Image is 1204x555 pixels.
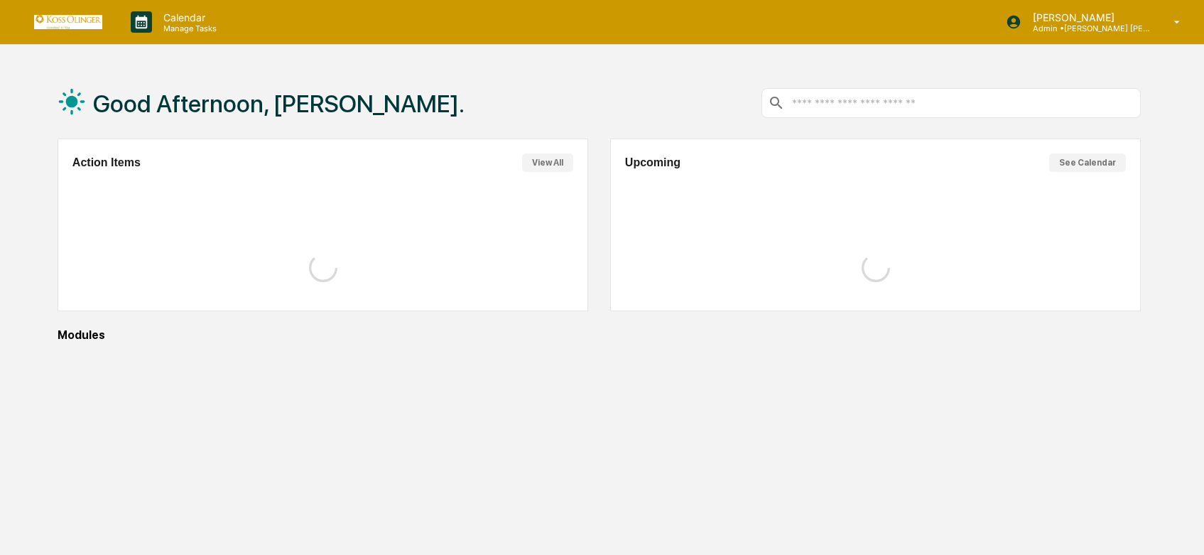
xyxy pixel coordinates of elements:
button: See Calendar [1049,153,1126,172]
div: Modules [58,328,1141,342]
p: Calendar [152,11,224,23]
h2: Action Items [72,156,141,169]
p: Admin • [PERSON_NAME] [PERSON_NAME] Consulting, LLC [1021,23,1154,33]
p: Manage Tasks [152,23,224,33]
h1: Good Afternoon, [PERSON_NAME]. [93,90,465,118]
p: [PERSON_NAME] [1021,11,1154,23]
button: View All [522,153,573,172]
h2: Upcoming [625,156,680,169]
img: logo [34,15,102,28]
